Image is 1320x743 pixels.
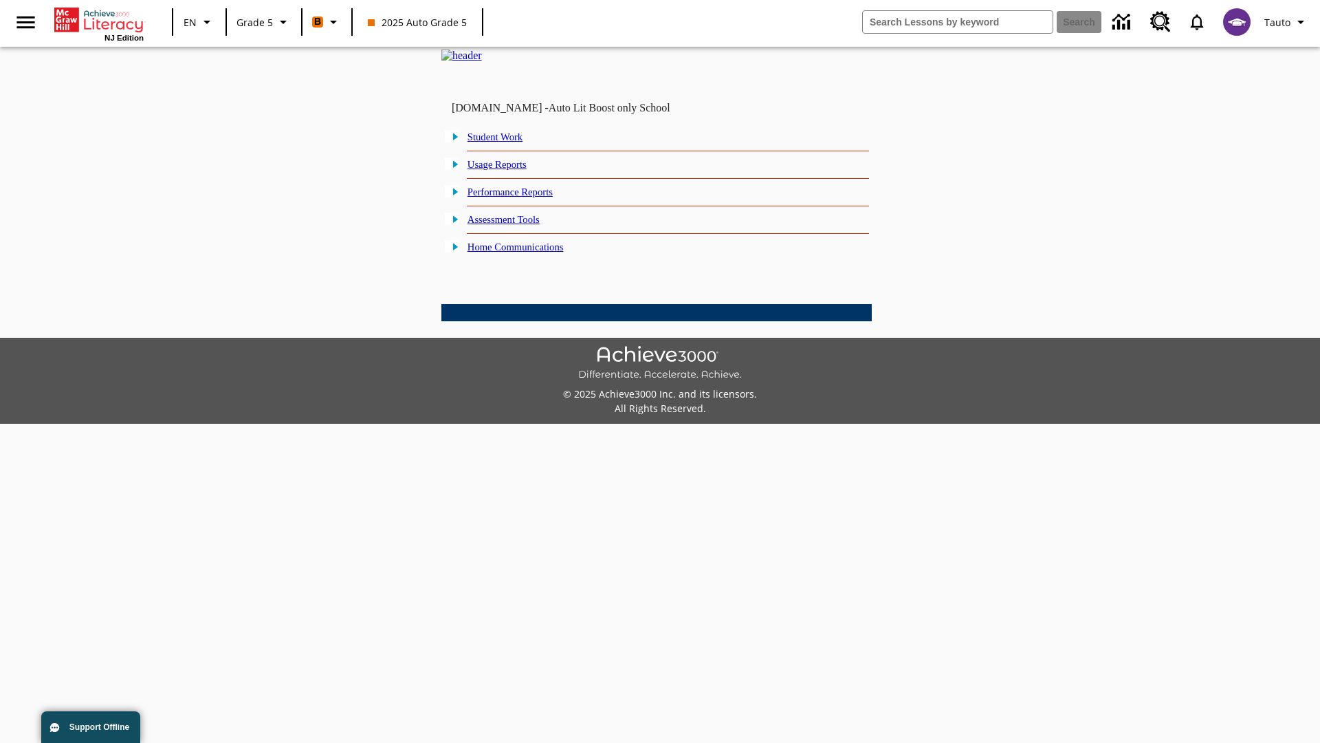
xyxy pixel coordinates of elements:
button: Profile/Settings [1259,10,1314,34]
span: Tauto [1264,15,1290,30]
img: plus.gif [445,185,459,197]
div: Home [54,5,144,42]
img: plus.gif [445,240,459,252]
span: 2025 Auto Grade 5 [368,15,467,30]
img: plus.gif [445,213,459,225]
button: Support Offline [41,711,140,743]
a: Usage Reports [467,159,527,170]
img: avatar image [1223,8,1251,36]
span: EN [184,15,197,30]
a: Data Center [1104,3,1142,41]
button: Grade: Grade 5, Select a grade [231,10,297,34]
a: Home Communications [467,241,564,252]
a: Resource Center, Will open in new tab [1142,3,1179,41]
img: plus.gif [445,130,459,142]
a: Notifications [1179,4,1215,40]
span: B [314,13,321,30]
nobr: Auto Lit Boost only School [549,102,670,114]
a: Assessment Tools [467,214,540,225]
a: Student Work [467,131,522,142]
button: Boost Class color is orange. Change class color [307,10,347,34]
td: [DOMAIN_NAME] - [452,102,705,114]
span: Support Offline [69,722,129,732]
img: plus.gif [445,158,459,170]
button: Select a new avatar [1215,4,1259,40]
button: Language: EN, Select a language [177,10,221,34]
a: Performance Reports [467,186,553,197]
span: NJ Edition [104,34,144,42]
img: Achieve3000 Differentiate Accelerate Achieve [578,346,742,381]
input: search field [863,11,1053,33]
img: header [441,50,482,62]
button: Open side menu [5,2,46,43]
span: Grade 5 [236,15,273,30]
